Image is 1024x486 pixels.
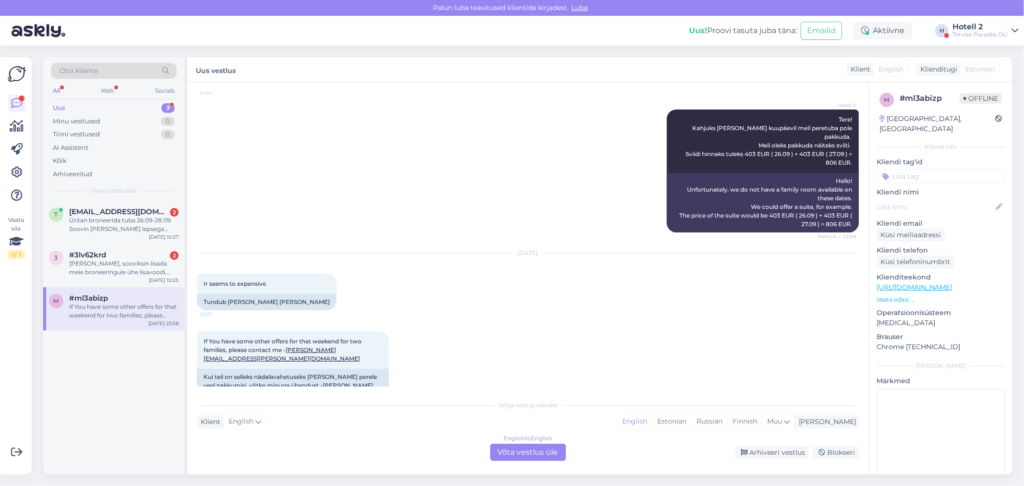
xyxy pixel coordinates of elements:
[69,294,108,303] span: #ml3abizp
[69,259,179,277] div: [PERSON_NAME], sooviksin lisada meie broneeringule ühe lisavoodi, broneeringu number on 15297.
[877,295,1005,304] p: Vaata edasi ...
[148,320,179,327] div: [DATE] 23:58
[795,417,856,427] div: [PERSON_NAME]
[197,417,220,427] div: Klient
[8,65,26,83] img: Askly Logo
[53,117,100,126] div: Minu vestlused
[149,233,179,241] div: [DATE] 10:27
[877,157,1005,167] p: Kliendi tag'id
[53,143,88,153] div: AI Assistent
[960,93,1002,104] span: Offline
[60,66,98,76] span: Otsi kliente
[652,414,691,429] div: Estonian
[170,251,179,260] div: 2
[149,277,179,284] div: [DATE] 10:25
[53,170,92,179] div: Arhiveeritud
[879,114,995,134] div: [GEOGRAPHIC_DATA], [GEOGRAPHIC_DATA]
[69,251,106,259] span: #3lv62krd
[877,342,1005,352] p: Chrome [TECHNICAL_ID]
[161,117,175,126] div: 0
[569,3,591,12] span: Luba
[204,338,363,362] span: If You have some other offers for that weekend for two families, please contact me -
[92,186,136,195] span: Uued vestlused
[877,332,1005,342] p: Brauser
[879,64,904,74] span: English
[204,280,266,287] span: Ir seems to expensive
[170,208,179,217] div: 2
[490,444,566,461] div: Võta vestlus üle
[735,446,809,459] div: Arhiveeri vestlus
[900,93,960,104] div: # ml3abizp
[689,25,797,36] div: Proovi tasuta juba täna:
[877,318,1005,328] p: [MEDICAL_DATA]
[877,202,994,212] input: Lisa nimi
[727,414,762,429] div: Finnish
[54,297,59,304] span: m
[69,303,179,320] div: If You have some other offers for that weekend for two families, please contact me - [PERSON_NAME...
[55,211,58,218] span: t
[8,250,25,259] div: 0 / 3
[877,376,1005,386] p: Märkmed
[877,187,1005,197] p: Kliendi nimi
[847,64,870,74] div: Klient
[965,64,995,74] span: Estonian
[55,254,58,261] span: 3
[197,369,389,402] div: Kui teil on selleks nädalavahetuseks [PERSON_NAME] perele veel pakkumisi, võtke minuga ühendust -
[818,233,856,240] span: Nähtud ✓ 22:06
[877,229,945,242] div: Küsi meiliaadressi
[935,24,949,37] div: H
[667,173,859,232] div: Hello! Unfortunately, we do not have a family room available on these dates. We could offer a sui...
[161,130,175,139] div: 0
[197,249,859,257] div: [DATE]
[197,401,859,410] div: Valige keel ja vastake
[69,207,169,216] span: tex@hot.ee
[8,216,25,259] div: Vaata siia
[504,434,552,443] div: English to English
[200,311,236,318] span: 23:57
[877,283,952,292] a: [URL][DOMAIN_NAME]
[53,103,65,113] div: Uus
[53,130,100,139] div: Tiimi vestlused
[161,103,175,113] div: 3
[877,255,954,268] div: Küsi telefoninumbrit
[877,169,1005,183] input: Lisa tag
[952,23,1008,31] div: Hotell 2
[813,446,859,459] div: Blokeeri
[196,63,236,76] label: Uus vestlus
[691,414,727,429] div: Russian
[877,245,1005,255] p: Kliendi telefon
[51,85,62,97] div: All
[877,143,1005,151] div: Kliendi info
[877,362,1005,370] div: [PERSON_NAME]
[153,85,177,97] div: Socials
[617,414,652,429] div: English
[877,308,1005,318] p: Operatsioonisüsteem
[69,216,179,233] div: Üritan broneerida tuba 26.09-28.09. Soovin [PERSON_NAME] lapsega kahekesti, kas selle jaoks sobib...
[952,23,1018,38] a: Hotell 2Tervise Paradiis OÜ
[877,219,1005,229] p: Kliendi email
[53,156,67,166] div: Kõik
[197,294,337,310] div: Tundub [PERSON_NAME] [PERSON_NAME]
[884,96,890,103] span: m
[200,89,236,96] span: 21:40
[854,22,912,39] div: Aktiivne
[99,85,116,97] div: Web
[916,64,957,74] div: Klienditugi
[801,22,842,40] button: Emailid
[877,272,1005,282] p: Klienditeekond
[767,417,782,425] span: Muu
[952,31,1008,38] div: Tervise Paradiis OÜ
[820,102,856,109] span: Hotell 2
[689,26,707,35] b: Uus!
[229,416,253,427] span: English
